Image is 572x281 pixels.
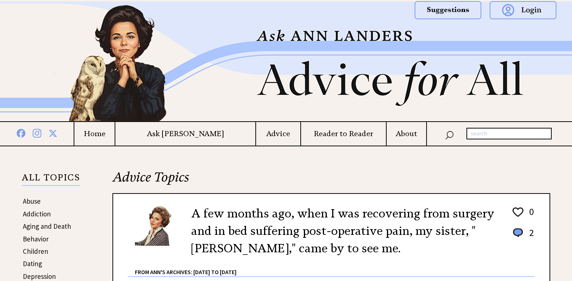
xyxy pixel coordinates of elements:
a: Ask [PERSON_NAME] [115,129,255,138]
img: login.png [490,1,556,19]
img: suggestions.png [415,1,481,19]
img: header2b_v1.png [25,1,547,121]
a: About [387,129,426,138]
img: message_round%201.png [511,227,524,239]
td: 0 [526,205,534,226]
img: instagram%20blue.png [33,127,41,138]
a: Depression [23,272,56,281]
a: Dating [23,259,42,268]
p: ALL TOPICS [22,174,80,186]
img: heart_outline%201.png [511,206,524,219]
a: Home [74,129,115,138]
a: Behavior [23,235,49,243]
img: x%20blue.png [49,128,57,138]
a: Abuse [23,197,41,205]
input: search [466,128,552,139]
a: Advice [256,129,300,138]
img: right_new2.png [547,1,551,121]
div: From Ann's Archives: [DATE] to [DATE] [135,257,535,276]
a: Aging and Death [23,222,71,231]
a: Reader to Reader [301,129,386,138]
img: search_nav.png [445,129,454,140]
a: Children [23,247,48,256]
a: Addiction [23,209,51,218]
img: Ann6%20v2%20small.png [135,205,180,246]
h2: A few months ago, when I was recovering from surgery and in bed suffering post-operative pain, my... [191,205,501,257]
td: 2 [526,227,534,246]
h2: Advice Topics [112,168,550,193]
img: facebook%20blue.png [17,127,25,138]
